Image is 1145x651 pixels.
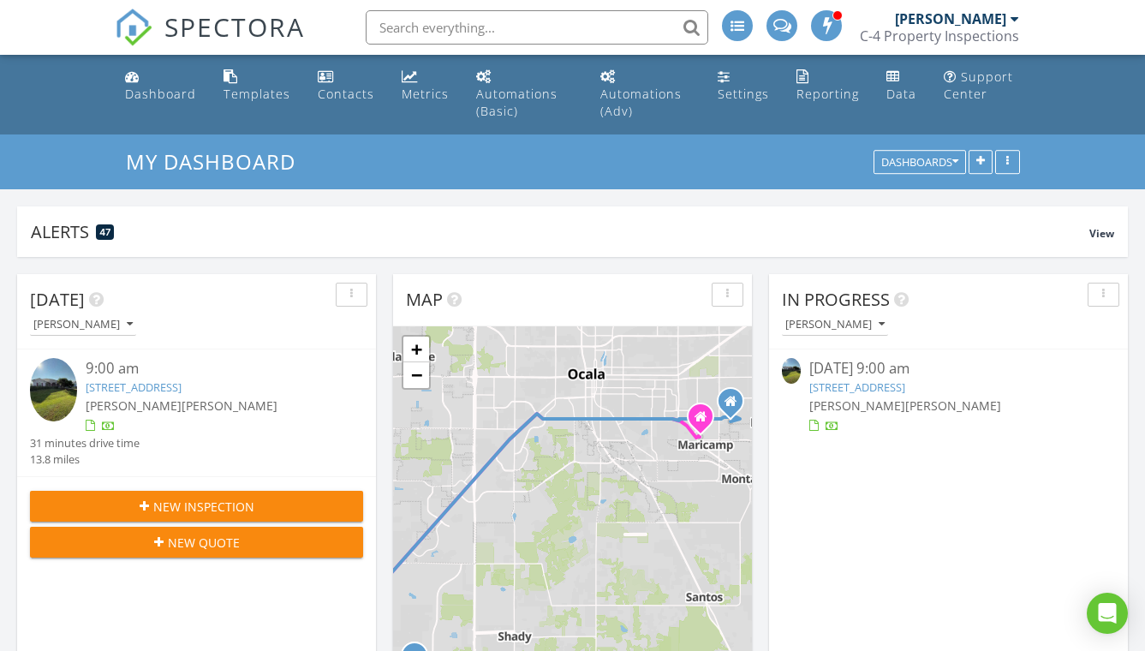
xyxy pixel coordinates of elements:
[86,358,336,379] div: 9:00 am
[30,527,363,558] button: New Quote
[809,358,1087,379] div: [DATE] 9:00 am
[476,86,558,119] div: Automations (Basic)
[115,9,152,46] img: The Best Home Inspection Software - Spectora
[782,288,890,311] span: In Progress
[30,358,363,468] a: 9:00 am [STREET_ADDRESS] [PERSON_NAME][PERSON_NAME] 31 minutes drive time 13.8 miles
[886,86,916,102] div: Data
[600,86,682,119] div: Automations (Adv)
[881,157,958,169] div: Dashboards
[30,288,85,311] span: [DATE]
[30,451,140,468] div: 13.8 miles
[790,62,866,110] a: Reporting
[318,86,374,102] div: Contacts
[86,379,182,395] a: [STREET_ADDRESS]
[33,319,133,331] div: [PERSON_NAME]
[31,220,1089,243] div: Alerts
[30,491,363,522] button: New Inspection
[118,62,203,110] a: Dashboard
[895,10,1006,27] div: [PERSON_NAME]
[711,62,776,110] a: Settings
[30,358,77,421] img: 9356928%2Fcover_photos%2FS9nPNs4c05FGTO4vN0j9%2Fsmall.jpg
[796,86,859,102] div: Reporting
[115,23,305,59] a: SPECTORA
[782,314,888,337] button: [PERSON_NAME]
[30,314,136,337] button: [PERSON_NAME]
[1089,226,1114,241] span: View
[366,10,708,45] input: Search everything...
[860,27,1019,45] div: C-4 Property Inspections
[126,147,310,176] a: My Dashboard
[905,397,1001,414] span: [PERSON_NAME]
[406,288,443,311] span: Map
[785,319,885,331] div: [PERSON_NAME]
[182,397,277,414] span: [PERSON_NAME]
[593,62,698,128] a: Automations (Advanced)
[1087,593,1128,634] div: Open Intercom Messenger
[403,337,429,362] a: Zoom in
[944,69,1013,102] div: Support Center
[86,397,182,414] span: [PERSON_NAME]
[164,9,305,45] span: SPECTORA
[153,498,254,516] span: New Inspection
[168,534,240,552] span: New Quote
[731,401,741,411] div: 1742 SE 39th Terrace, Ocala FL 34471
[701,416,711,427] div: 3035 SE Maricamp Road Ste 104 #208, Ocala FL 34471
[809,379,905,395] a: [STREET_ADDRESS]
[217,62,297,110] a: Templates
[125,86,196,102] div: Dashboard
[395,62,456,110] a: Metrics
[469,62,580,128] a: Automations (Basic)
[311,62,381,110] a: Contacts
[224,86,290,102] div: Templates
[782,358,1115,434] a: [DATE] 9:00 am [STREET_ADDRESS] [PERSON_NAME][PERSON_NAME]
[99,226,110,238] span: 47
[718,86,769,102] div: Settings
[782,358,801,384] img: 9356928%2Fcover_photos%2FS9nPNs4c05FGTO4vN0j9%2Fsmall.jpg
[30,435,140,451] div: 31 minutes drive time
[809,397,905,414] span: [PERSON_NAME]
[937,62,1027,110] a: Support Center
[880,62,923,110] a: Data
[874,151,966,175] button: Dashboards
[402,86,449,102] div: Metrics
[403,362,429,388] a: Zoom out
